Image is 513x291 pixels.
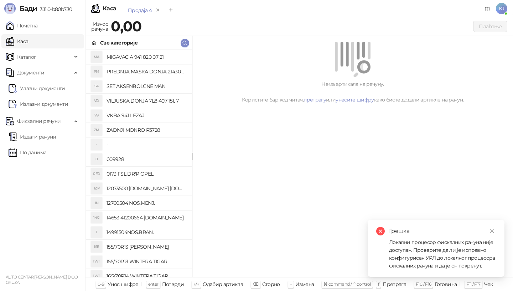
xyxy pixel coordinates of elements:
[484,280,493,289] div: Чек
[107,95,186,106] h4: VILJUSKA DONJA 7L8 407 151, 7
[91,80,102,92] div: SA
[9,130,56,144] a: Издати рачуни
[91,95,102,106] div: VD
[435,280,457,289] div: Готовина
[107,227,186,238] h4: 14991504NOS.BRAN.
[100,39,138,47] div: Све категорије
[107,183,186,194] h4: 12073500 [DOMAIN_NAME] [DOMAIN_NAME]
[153,7,162,13] button: remove
[91,154,102,165] div: 0
[107,270,186,282] h4: 165/70R14 WINTERA TIGAR
[6,19,38,33] a: Почетна
[107,110,186,121] h4: VKBA 941 LEZAJ
[91,256,102,267] div: 1WT
[91,51,102,63] div: MA
[19,4,37,13] span: Бади
[201,80,504,104] div: Нема артикала на рачуну. Користите бар код читач, или како бисте додали артикле на рачун.
[107,241,186,253] h4: 155/70R13 [PERSON_NAME]
[482,3,493,14] a: Документација
[91,197,102,209] div: 1N
[107,51,186,63] h4: MIGAVAC A 941 820 07 21
[90,19,109,33] div: Износ рачуна
[86,50,192,277] div: grid
[107,80,186,92] h4: SET AKSENBOLCNE MAN
[148,281,159,287] span: enter
[473,21,507,32] button: Плаћање
[107,197,186,209] h4: 12760504 NOS.MENJ.
[91,66,102,77] div: PM
[6,275,78,285] small: AUTO CENTAR [PERSON_NAME] DOO GRUZA
[416,281,431,287] span: F10 / F16
[193,281,199,287] span: ↑/↓
[376,227,385,235] span: close-circle
[304,97,326,103] a: претрагу
[253,281,258,287] span: ⌫
[107,139,186,150] h4: -
[336,97,374,103] a: унесите шифру
[466,281,480,287] span: F11 / F17
[107,124,186,136] h4: ZADNJI MONRO R3728
[91,124,102,136] div: ZM
[9,81,65,95] a: Ulazni dokumentiУлазни документи
[9,97,68,111] a: Излазни документи
[488,227,496,235] a: Close
[91,168,102,180] div: 0FD
[128,6,152,14] div: Продаја 4
[108,280,139,289] div: Унос шифре
[37,6,72,12] span: 3.11.0-b80b730
[91,227,102,238] div: 1
[91,183,102,194] div: 1ZP
[107,256,186,267] h4: 155/70R13 WINTERA TIGAR
[6,34,28,48] a: Каса
[295,280,314,289] div: Измена
[107,212,186,223] h4: 14653 41200664 [DOMAIN_NAME]
[111,17,141,35] strong: 0,00
[107,66,186,77] h4: PREDNJA MASKA DONJA 21430596
[91,270,102,282] div: 1WT
[378,281,379,287] span: f
[91,110,102,121] div: V9
[103,6,116,11] div: Каса
[389,227,496,235] div: Грешка
[164,3,178,17] button: Add tab
[489,228,494,233] span: close
[9,145,46,160] a: По данима
[290,281,292,287] span: +
[91,241,102,253] div: 1SE
[262,280,280,289] div: Сторно
[107,154,186,165] h4: 009928
[4,3,16,14] img: Logo
[107,168,186,180] h4: 0173 FSL DP/P OPEL
[323,281,371,287] span: ⌘ command / ⌃ control
[17,50,36,64] span: Каталог
[203,280,243,289] div: Одабир артикла
[389,238,496,270] div: Локални процесор фискалних рачуна није доступан. Проверите да ли је исправно конфигурисан УРЛ до ...
[91,139,102,150] div: -
[383,280,406,289] div: Претрага
[98,281,104,287] span: 0-9
[17,114,61,128] span: Фискални рачуни
[496,3,507,14] span: KJ
[17,66,44,80] span: Документи
[91,212,102,223] div: 14G
[162,280,184,289] div: Потврди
